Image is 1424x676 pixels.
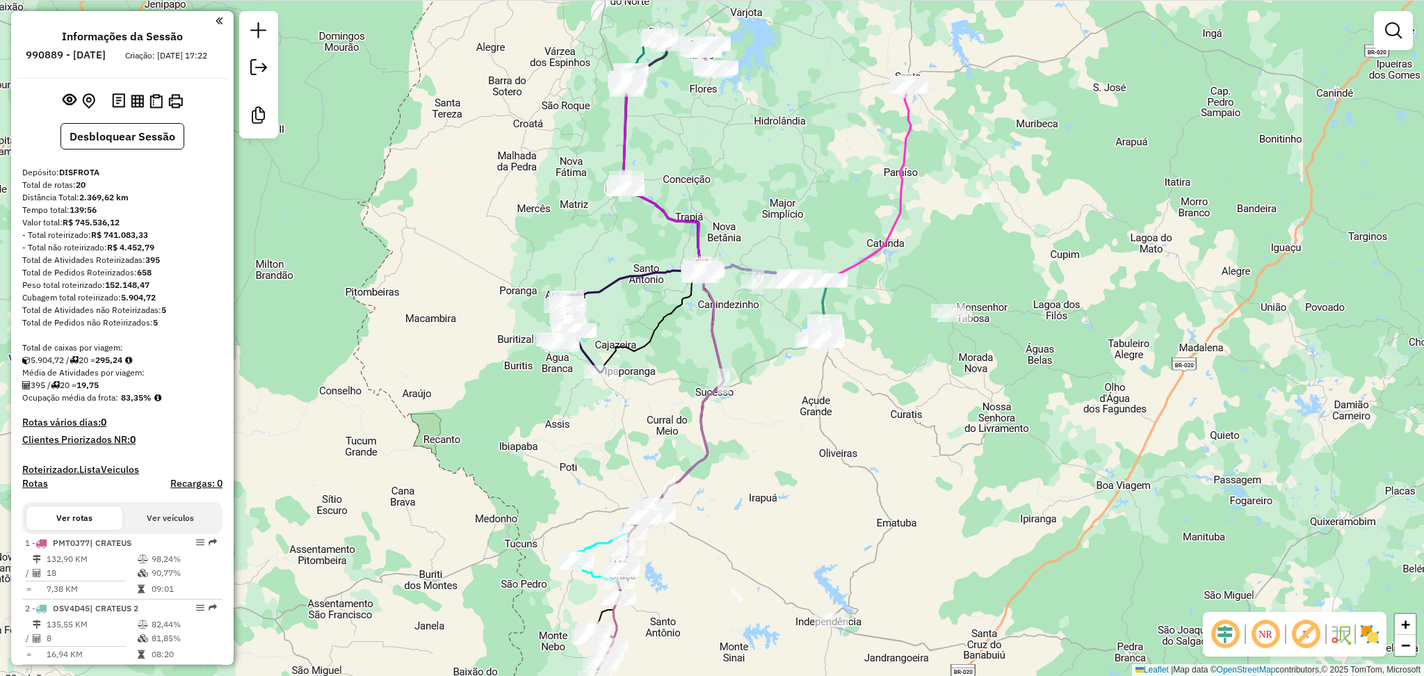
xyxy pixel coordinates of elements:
td: 98,24% [151,552,217,566]
td: 8 [46,631,137,645]
span: | CRATEUS [90,538,131,548]
div: - Total roteirizado: [22,229,222,241]
i: Distância Total [33,555,41,563]
div: Distância Total: [22,191,222,204]
div: Atividade não roteirizada - MERC CAMPOS [931,304,966,318]
img: Fluxo de ruas [1329,623,1352,645]
span: − [1401,636,1410,654]
em: Rota exportada [209,604,217,612]
div: Criação: [DATE] 17:22 [120,49,213,62]
strong: 139:56 [70,204,97,215]
button: Imprimir Rotas [165,91,186,111]
span: Ocupação média da frota: [22,392,118,403]
div: Total de caixas por viagem: [22,341,222,354]
a: Zoom out [1395,635,1416,656]
strong: DISFROTA [59,167,99,177]
div: Total de Pedidos Roteirizados: [22,266,222,279]
button: Logs desbloquear sessão [109,90,128,112]
td: 18 [46,566,137,580]
span: Ocultar deslocamento [1208,618,1242,651]
td: 132,90 KM [46,552,137,566]
i: Cubagem total roteirizado [22,356,31,364]
i: % de utilização do peso [138,620,148,629]
div: Peso total roteirizado: [22,279,222,291]
div: 5.904,72 / 20 = [22,354,222,367]
div: Total de Atividades não Roteirizadas: [22,304,222,316]
td: = [25,582,32,596]
strong: R$ 4.452,79 [107,242,154,252]
td: 135,55 KM [46,618,137,631]
button: Exibir sessão original [60,90,79,112]
td: 7,38 KM [46,582,137,596]
td: / [25,631,32,645]
div: 395 / 20 = [22,379,222,392]
span: 2 - [25,603,138,613]
strong: 0 [130,433,136,446]
h4: Roteirizador.ListaVeiculos [22,464,222,476]
a: Rotas [22,478,48,490]
span: PMT0J77 [53,538,90,548]
i: Total de Atividades [22,381,31,389]
div: Total de Pedidos não Roteirizados: [22,316,222,329]
strong: 295,24 [95,355,122,365]
a: Exibir filtros [1379,17,1407,45]
span: 1 - [25,538,131,548]
button: Ver veículos [122,506,218,530]
div: - Total não roteirizado: [22,241,222,254]
i: % de utilização da cubagem [138,634,148,643]
span: | CRATEUS 2 [90,603,138,613]
em: Opções [196,538,204,547]
a: Nova sessão e pesquisa [245,17,273,48]
i: Meta Caixas/viagem: 1,00 Diferença: 294,24 [125,356,132,364]
img: Exibir/Ocultar setores [1359,623,1381,645]
div: Depósito: [22,166,222,179]
h4: Clientes Priorizados NR: [22,434,222,446]
em: Opções [196,604,204,612]
button: Visualizar Romaneio [147,91,165,111]
em: Rota exportada [209,538,217,547]
span: Exibir rótulo [1289,618,1322,651]
div: Map data © contributors,© 2025 TomTom, Microsoft [1132,664,1424,676]
button: Ver rotas [26,506,122,530]
div: Atividade não roteirizada - MERC PEDRO RENATO [937,308,972,322]
strong: 658 [137,267,152,277]
h4: Informações da Sessão [62,30,183,43]
div: Tempo total: [22,204,222,216]
i: Total de Atividades [33,569,41,577]
span: OSV4D45 [53,603,90,613]
i: % de utilização do peso [138,555,148,563]
td: 09:01 [151,582,217,596]
strong: 5 [153,317,158,328]
h4: Rotas vários dias: [22,417,222,428]
i: Distância Total [33,620,41,629]
div: Atividade não roteirizada - MERC JOSE CARLOS [685,269,720,283]
div: Total de Atividades Roteirizadas: [22,254,222,266]
div: Cubagem total roteirizado: [22,291,222,304]
strong: 5.904,72 [121,292,156,303]
td: 16,94 KM [46,647,137,661]
strong: 20 [76,179,86,190]
strong: 152.148,47 [105,280,149,290]
button: Desbloquear Sessão [60,123,184,150]
i: Tempo total em rota [138,585,145,593]
div: Média de Atividades por viagem: [22,367,222,379]
h6: 990889 - [DATE] [26,49,106,61]
strong: R$ 741.083,33 [91,230,148,240]
span: Ocultar NR [1249,618,1282,651]
td: = [25,647,32,661]
a: Criar modelo [245,102,273,133]
strong: 5 [161,305,166,315]
div: Total de rotas: [22,179,222,191]
td: 08:20 [151,647,217,661]
td: / [25,566,32,580]
a: Clique aqui para minimizar o painel [216,13,222,29]
strong: 83,35% [121,392,152,403]
i: Total de Atividades [33,634,41,643]
td: 82,44% [151,618,217,631]
a: Zoom in [1395,614,1416,635]
button: Visualizar relatório de Roteirização [128,91,147,110]
strong: R$ 745.536,12 [63,217,120,227]
strong: 2.369,62 km [79,192,129,202]
strong: 395 [145,255,160,265]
